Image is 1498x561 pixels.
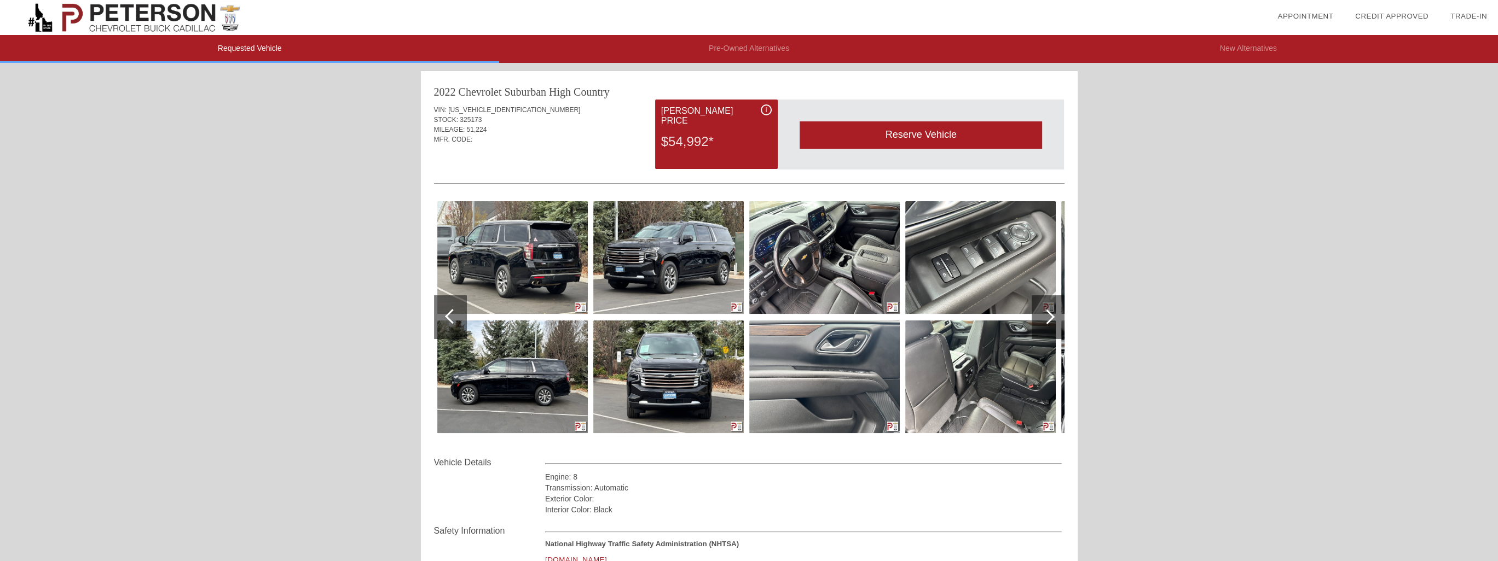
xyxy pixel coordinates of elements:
[437,201,588,314] img: 5c07428201e6c6785b05ad6322e51fdax.jpg
[434,151,1065,168] div: Quoted on [DATE] 9:41:15 PM
[434,136,473,143] span: MFR. CODE:
[437,320,588,433] img: bdd3e3c1c38f3e32bb3c622e4aeab637x.jpg
[766,106,767,114] span: i
[999,35,1498,63] li: New Alternatives
[467,126,487,133] span: 51,224
[499,35,998,63] li: Pre-Owned Alternatives
[800,121,1042,148] div: Reserve Vehicle
[545,504,1062,515] div: Interior Color: Black
[749,320,900,433] img: 2775a42d16ee3097e49ad1cb4e4a3e85x.jpg
[434,106,447,114] span: VIN:
[434,456,545,469] div: Vehicle Details
[545,471,1062,482] div: Engine: 8
[1450,12,1487,20] a: Trade-In
[448,106,580,114] span: [US_VEHICLE_IDENTIFICATION_NUMBER]
[1061,320,1212,433] img: b2d6d1882ffae66c0f902da5e48abce2x.jpg
[661,127,772,156] div: $54,992*
[460,116,482,124] span: 325173
[593,201,744,314] img: 5a6729292c9b087a2860fd39fefa3e86x.jpg
[1061,201,1212,314] img: f72fb13db3e7dd8e40add2bba68507e4x.jpg
[1355,12,1428,20] a: Credit Approved
[434,524,545,537] div: Safety Information
[434,126,465,133] span: MILEAGE:
[545,482,1062,493] div: Transmission: Automatic
[905,201,1056,314] img: 00fa8df7197af003482f17210353cf54x.jpg
[434,116,458,124] span: STOCK:
[549,84,610,100] div: High Country
[749,201,900,314] img: 6d5445f9daffcbd29ba7049c7903b961x.jpg
[545,493,1062,504] div: Exterior Color:
[661,104,772,127] div: [PERSON_NAME] Price
[905,320,1056,433] img: 3c84c0c2798ae58626b4ee21886dfd6ex.jpg
[434,84,547,100] div: 2022 Chevrolet Suburban
[545,540,739,548] strong: National Highway Traffic Safety Administration (NHTSA)
[1277,12,1333,20] a: Appointment
[593,320,744,433] img: cb3384dfe63b0bb4719bfe9348baf74ax.jpg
